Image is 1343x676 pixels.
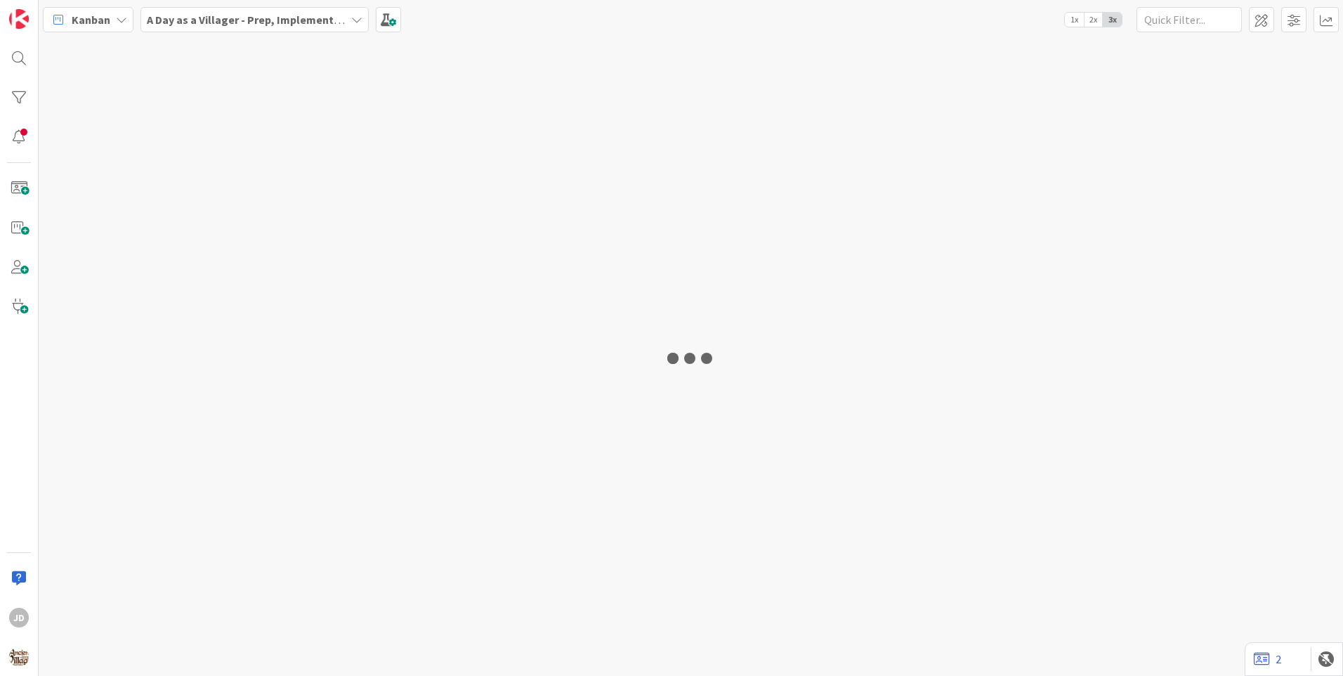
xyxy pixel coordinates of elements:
[147,13,398,27] b: A Day as a Villager - Prep, Implement and Execute
[1254,651,1281,668] a: 2
[9,647,29,667] img: avatar
[1103,13,1122,27] span: 3x
[9,608,29,628] div: JD
[1065,13,1084,27] span: 1x
[1084,13,1103,27] span: 2x
[72,11,110,28] span: Kanban
[9,9,29,29] img: Visit kanbanzone.com
[1136,7,1242,32] input: Quick Filter...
